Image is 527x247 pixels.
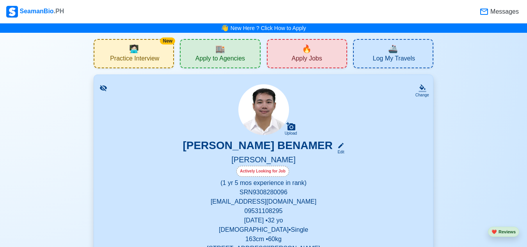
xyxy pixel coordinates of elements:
p: 09531108295 [103,206,424,216]
p: SRN 9308280096 [103,188,424,197]
h3: [PERSON_NAME] BENAMER [183,139,332,155]
span: travel [388,43,398,55]
span: Apply to Agencies [195,55,245,64]
div: SeamanBio [6,6,64,18]
h5: [PERSON_NAME] [103,155,424,166]
img: Logo [6,6,18,18]
p: 163 cm • 60 kg [103,235,424,244]
div: Edit [334,149,344,155]
span: agencies [215,43,225,55]
div: New [160,37,175,44]
span: Log My Travels [373,55,415,64]
span: interview [129,43,139,55]
span: heart [492,229,497,234]
div: Change [415,92,429,98]
p: [EMAIL_ADDRESS][DOMAIN_NAME] [103,197,424,206]
span: Apply Jobs [291,55,322,64]
button: heartReviews [488,227,519,237]
span: new [302,43,312,55]
span: Messages [489,7,519,16]
div: Actively Looking for Job [236,166,289,177]
p: [DATE] • 32 yo [103,216,424,225]
p: (1 yr 5 mos experience in rank) [103,178,424,188]
div: Upload [285,131,297,136]
span: bell [219,22,231,34]
p: [DEMOGRAPHIC_DATA] • Single [103,225,424,235]
a: New Here ? Click How to Apply [231,25,306,31]
span: .PH [54,8,64,14]
span: Practice Interview [110,55,159,64]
